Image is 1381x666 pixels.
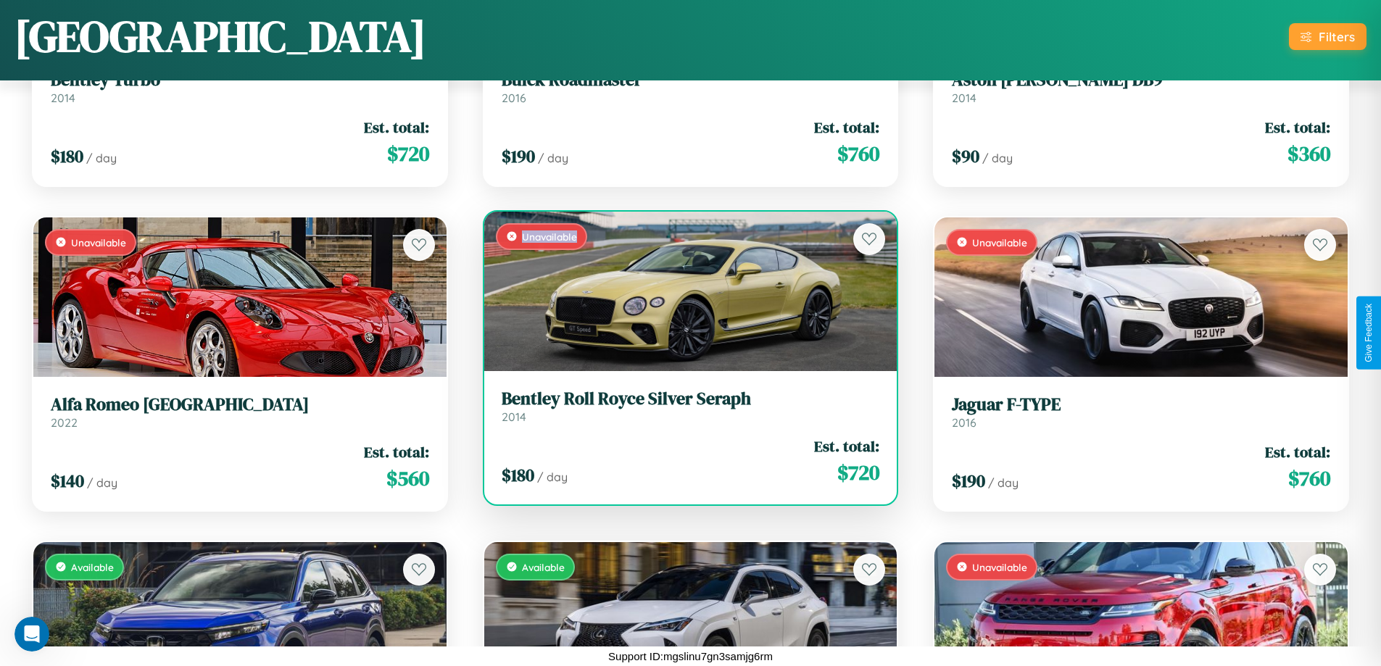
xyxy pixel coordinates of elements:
[952,415,976,430] span: 2016
[814,436,879,457] span: Est. total:
[51,91,75,105] span: 2014
[1265,441,1330,462] span: Est. total:
[502,409,526,424] span: 2014
[51,144,83,168] span: $ 180
[51,415,78,430] span: 2022
[386,464,429,493] span: $ 560
[952,144,979,168] span: $ 90
[608,646,773,666] p: Support ID: mgslinu7gn3samjg6rm
[502,91,526,105] span: 2016
[988,475,1019,490] span: / day
[502,70,880,105] a: Buick Roadmaster2016
[14,617,49,652] iframe: Intercom live chat
[51,70,429,91] h3: Bentley Turbo
[1265,117,1330,138] span: Est. total:
[837,458,879,487] span: $ 720
[502,144,535,168] span: $ 190
[952,91,976,105] span: 2014
[364,117,429,138] span: Est. total:
[952,70,1330,91] h3: Aston [PERSON_NAME] DB9
[952,394,1330,430] a: Jaguar F-TYPE2016
[952,70,1330,105] a: Aston [PERSON_NAME] DB92014
[814,117,879,138] span: Est. total:
[952,394,1330,415] h3: Jaguar F-TYPE
[1288,464,1330,493] span: $ 760
[1319,29,1355,44] div: Filters
[1287,139,1330,168] span: $ 360
[522,561,565,573] span: Available
[502,70,880,91] h3: Buick Roadmaster
[14,7,426,66] h1: [GEOGRAPHIC_DATA]
[71,561,114,573] span: Available
[364,441,429,462] span: Est. total:
[51,70,429,105] a: Bentley Turbo2014
[86,151,117,165] span: / day
[51,394,429,415] h3: Alfa Romeo [GEOGRAPHIC_DATA]
[1364,304,1374,362] div: Give Feedback
[51,469,84,493] span: $ 140
[502,388,880,424] a: Bentley Roll Royce Silver Seraph2014
[51,394,429,430] a: Alfa Romeo [GEOGRAPHIC_DATA]2022
[87,475,117,490] span: / day
[522,230,577,243] span: Unavailable
[972,561,1027,573] span: Unavailable
[502,388,880,409] h3: Bentley Roll Royce Silver Seraph
[1289,23,1367,50] button: Filters
[538,151,568,165] span: / day
[837,139,879,168] span: $ 760
[71,236,126,249] span: Unavailable
[502,463,534,487] span: $ 180
[387,139,429,168] span: $ 720
[982,151,1013,165] span: / day
[952,469,985,493] span: $ 190
[537,470,568,484] span: / day
[972,236,1027,249] span: Unavailable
